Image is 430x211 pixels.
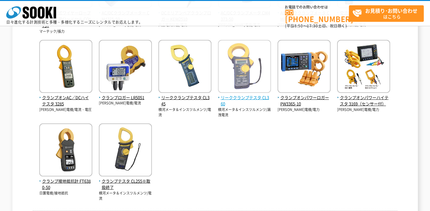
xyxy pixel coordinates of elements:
img: FT6380-50 [39,123,92,178]
p: 日置電機/接地抵抗 [39,191,92,196]
span: リーククランプテスタ CL345 [158,94,211,108]
a: [PHONE_NUMBER] [285,10,349,22]
span: クランプオンパワーハイテスタ 3169（センサー付） [337,94,390,108]
p: [PERSON_NAME]電機/電流・電圧 [39,107,92,113]
img: LR5051 [99,40,152,94]
a: クランプ接地抵抗計 FT6380-50 [39,171,92,191]
span: お電話でのお問い合わせは [285,5,349,9]
a: クランプロガー LR5051 [99,88,152,101]
span: リーククランプテスタ CL360 [218,94,271,108]
img: CL360 [218,40,271,94]
img: 3169（センサー付） [337,40,390,94]
a: リーククランプテスタ CL360 [218,88,271,107]
p: 横河メータ＆インスツルメンツ/漏洩電流 [218,107,271,117]
a: クランプオンパワーロガー PW3365-10 [278,88,331,107]
span: 8:50 [294,23,303,29]
strong: お見積り･お問い合わせ [365,7,418,14]
span: クランプオンパワーロガー PW3365-10 [278,94,331,108]
span: 17:30 [307,23,318,29]
span: クランプ接地抵抗計 FT6380-50 [39,178,92,191]
img: CL255※取扱終了 [99,123,152,178]
span: クランプテスタ CL255※取扱終了 [99,178,152,191]
span: クランプオンAC／DCハイテスタ 3285 [39,94,92,108]
p: [PERSON_NAME]電機/電流 [99,101,152,106]
a: リーククランプテスタ CL345 [158,88,211,107]
p: 横河メータ＆インスツルメンツ/電流 [158,107,211,117]
img: PW3365-10 [278,40,331,94]
span: はこちら [352,6,423,21]
span: (平日 ～ 土日、祝日除く) [285,23,347,29]
p: [PERSON_NAME]電機/電力 [278,107,331,113]
span: クランプロガー LR5051 [99,94,152,101]
a: お見積り･お問い合わせはこちら [349,5,424,22]
p: マーテック/張力 [39,29,92,34]
p: 日々進化する計測技術と多種・多様化するニーズにレンタルでお応えします。 [6,20,143,24]
a: クランプオンAC／DCハイテスタ 3285 [39,88,92,107]
img: 3285 [39,40,92,94]
img: CL345 [158,40,211,94]
a: クランプテスタ CL255※取扱終了 [99,171,152,191]
a: クランプオンパワーハイテスタ 3169（センサー付） [337,88,390,107]
p: [PERSON_NAME]電機/電力 [337,107,390,113]
p: 横河メータ＆インスツルメンツ/電流 [99,191,152,201]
